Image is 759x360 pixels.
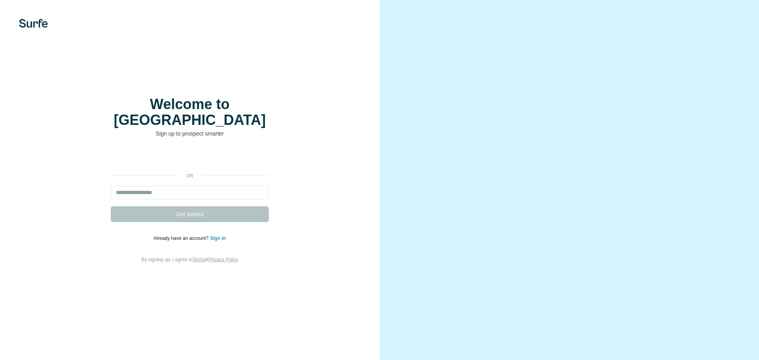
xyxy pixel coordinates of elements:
[19,19,48,28] img: Surfe's logo
[111,130,269,138] p: Sign up to prospect smarter
[177,172,202,179] p: or
[193,257,206,262] a: Terms
[210,236,226,241] a: Sign in
[209,257,238,262] a: Privacy Policy
[107,149,273,167] iframe: Schaltfläche „Über Google anmelden“
[111,96,269,128] h1: Welcome to [GEOGRAPHIC_DATA]
[154,236,210,241] span: Already have an account?
[142,257,238,262] span: By signing up, I agree to &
